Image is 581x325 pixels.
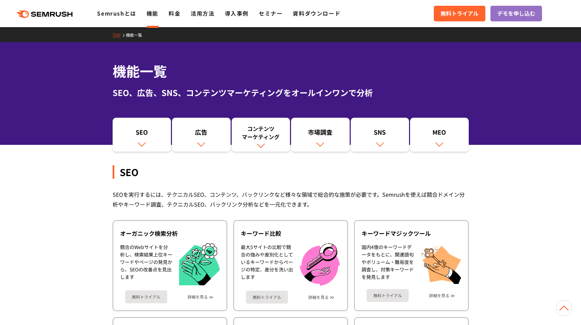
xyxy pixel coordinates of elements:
[434,6,485,21] a: 無料トライアル
[225,9,249,17] a: 導入事例
[188,294,208,299] a: 詳細を見る
[308,295,329,300] a: 詳細を見る
[232,118,290,152] a: コンテンツマーケティング
[241,243,293,286] div: 最大5サイトの比較で競合の強みや差別化としているキーワードからページの特定、差分を洗い出します
[120,229,220,237] div: オーガニック検索分析
[97,9,136,17] a: Semrushとは
[169,9,180,17] a: 料金
[125,290,167,303] a: 無料トライアル
[246,291,288,304] a: 無料トライアル
[241,229,341,237] div: キーワード比較
[354,128,406,139] div: SNS
[113,61,469,81] h1: 機能一覧
[291,118,350,152] a: 市場調査
[113,118,171,152] a: SEO
[421,243,461,284] img: キーワードマジックツール
[259,9,283,17] a: セミナー
[497,9,535,18] span: デモを申し込む
[362,243,414,284] div: 国内4億のキーワードデータをもとに、関連語句やボリューム・難易度を調査し、対策キーワードを発見します
[429,293,449,298] a: 詳細を見る
[191,9,214,17] a: 活用方法
[116,128,168,139] div: SEO
[410,118,469,152] a: MEO
[175,128,227,139] div: 広告
[172,118,231,152] a: 広告
[235,125,287,141] div: コンテンツ マーケティング
[179,243,220,286] img: オーガニック検索分析
[294,128,346,139] div: 市場調査
[126,32,147,38] a: 機能一覧
[113,32,126,38] a: TOP
[441,9,479,18] span: 無料トライアル
[293,9,341,17] a: 資料ダウンロード
[300,243,340,286] img: キーワード比較
[113,87,469,99] div: SEO、広告、SNS、コンテンツマーケティングをオールインワンで分析
[367,289,409,302] a: 無料トライアル
[113,190,469,209] div: SEOを実行するには、テクニカルSEO、コンテンツ、バックリンクなど様々な領域で総合的な施策が必要です。Semrushを使えば競合ドメイン分析やキーワード調査、テクニカルSEO、バックリンク分析...
[147,9,158,17] a: 機能
[351,118,409,152] a: SNS
[490,6,542,21] a: デモを申し込む
[362,229,461,237] div: キーワードマジックツール
[413,128,465,139] div: MEO
[113,165,469,179] div: SEO
[120,243,172,286] div: 競合のWebサイトを分析し、検索結果上位キーワードやページの発見から、SEOの改善点を見出します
